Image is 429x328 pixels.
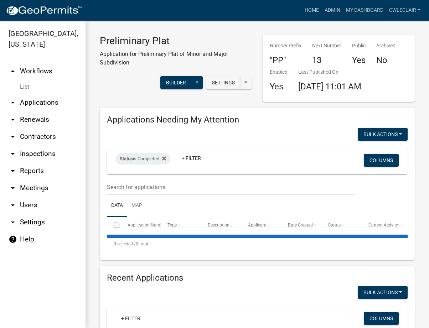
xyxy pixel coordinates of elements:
i: arrow_drop_up [9,67,17,76]
p: Public [352,42,366,50]
button: Settings [206,76,241,89]
h4: Yes [352,55,366,66]
h4: 13 [312,55,341,66]
p: Enabled [270,68,288,76]
i: arrow_drop_down [9,184,17,192]
button: Builder [160,76,192,89]
a: + Filter [115,312,146,325]
p: Last Published On [298,68,361,76]
h4: "PP" [270,55,301,66]
p: Archived [376,42,396,50]
p: Application for Preliminary Plat of Minor and Major Subdivision [100,50,252,67]
h4: Recent Applications [107,273,408,283]
span: Application Number [128,223,166,228]
i: arrow_drop_down [9,201,17,209]
div: is Completed [115,153,170,165]
datatable-header-cell: Description [201,217,241,234]
h4: No [376,55,396,66]
span: Date Created [288,223,313,228]
span: Current Activity [368,223,398,228]
button: Columns [364,154,399,167]
i: arrow_drop_down [9,167,17,175]
datatable-header-cell: Status [321,217,362,234]
datatable-header-cell: Current Activity [361,217,402,234]
i: arrow_drop_down [9,132,17,141]
i: arrow_drop_down [9,98,17,107]
span: Type [167,223,177,228]
a: My Dashboard [343,4,386,17]
datatable-header-cell: Type [161,217,201,234]
p: Number Prefix [270,42,301,50]
p: Next Number [312,42,341,50]
span: [DATE] 11:01 AM [298,82,361,92]
input: Search for applications [107,180,356,194]
a: Data [107,194,127,217]
span: Applicant [248,223,267,228]
datatable-header-cell: Select [107,217,120,234]
span: 0 selected / [114,241,136,246]
button: Bulk Actions [358,128,408,141]
datatable-header-cell: Applicant [241,217,281,234]
a: Home [302,4,322,17]
div: 0 total [107,235,408,253]
span: Status [328,223,341,228]
h3: Preliminary Plat [100,35,252,47]
a: + Filter [176,152,207,165]
h4: Applications Needing My Attention [107,115,408,125]
i: help [9,235,17,244]
span: Status [120,156,133,161]
span: Description [208,223,229,228]
datatable-header-cell: Date Created [281,217,321,234]
h4: Yes [270,82,288,92]
i: arrow_drop_down [9,218,17,227]
a: Map [127,194,146,217]
datatable-header-cell: Application Number [120,217,161,234]
a: Admin [322,4,343,17]
i: arrow_drop_down [9,115,17,124]
button: Columns [364,312,399,325]
button: Bulk Actions [358,286,408,299]
i: arrow_drop_down [9,150,17,158]
a: cwleclair [386,4,423,17]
